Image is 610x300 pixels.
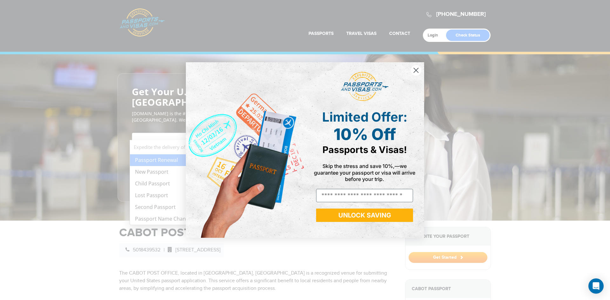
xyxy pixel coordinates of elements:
[341,72,389,102] img: passports and visas
[322,144,407,155] span: Passports & Visas!
[334,125,396,144] span: 10% Off
[186,62,305,238] img: de9cda0d-0715-46ca-9a25-073762a91ba7.png
[410,65,422,76] button: Close dialog
[588,278,604,294] div: Open Intercom Messenger
[314,163,415,182] span: Skip the stress and save 10%,—we guarantee your passport or visa will arrive before your trip.
[322,109,407,125] span: Limited Offer:
[316,209,413,222] button: UNLOCK SAVING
